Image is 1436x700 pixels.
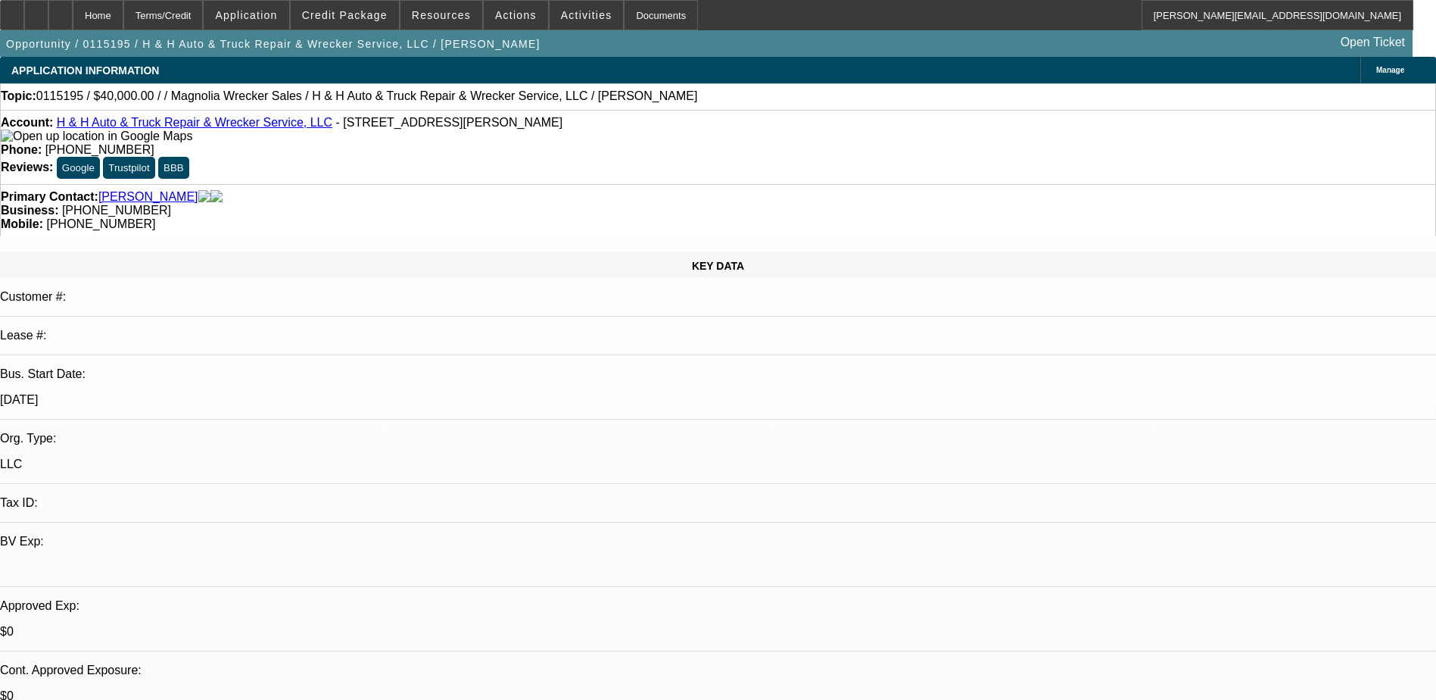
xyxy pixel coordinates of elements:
span: [PHONE_NUMBER] [46,217,155,230]
img: facebook-icon.png [198,190,210,204]
strong: Reviews: [1,161,53,173]
strong: Business: [1,204,58,217]
span: [PHONE_NUMBER] [45,143,154,156]
img: linkedin-icon.png [210,190,223,204]
button: Activities [550,1,624,30]
button: BBB [158,157,189,179]
span: Application [215,9,277,21]
strong: Account: [1,116,53,129]
span: - [STREET_ADDRESS][PERSON_NAME] [336,116,563,129]
img: Open up location in Google Maps [1,130,192,143]
a: View Google Maps [1,130,192,142]
a: [PERSON_NAME] [98,190,198,204]
strong: Topic: [1,89,36,103]
strong: Mobile: [1,217,43,230]
span: [PHONE_NUMBER] [62,204,171,217]
button: Actions [484,1,548,30]
button: Google [57,157,100,179]
strong: Phone: [1,143,42,156]
span: Opportunity / 0115195 / H & H Auto & Truck Repair & Wrecker Service, LLC / [PERSON_NAME] [6,38,540,50]
span: Resources [412,9,471,21]
span: KEY DATA [692,260,744,272]
span: 0115195 / $40,000.00 / / Magnolia Wrecker Sales / H & H Auto & Truck Repair & Wrecker Service, LL... [36,89,698,103]
span: Credit Package [302,9,388,21]
button: Credit Package [291,1,399,30]
span: APPLICATION INFORMATION [11,64,159,77]
span: Activities [561,9,612,21]
strong: Primary Contact: [1,190,98,204]
span: Manage [1376,66,1404,74]
a: H & H Auto & Truck Repair & Wrecker Service, LLC [57,116,332,129]
button: Application [204,1,288,30]
button: Trustpilot [103,157,154,179]
button: Resources [400,1,482,30]
span: Actions [495,9,537,21]
a: Open Ticket [1335,30,1411,55]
